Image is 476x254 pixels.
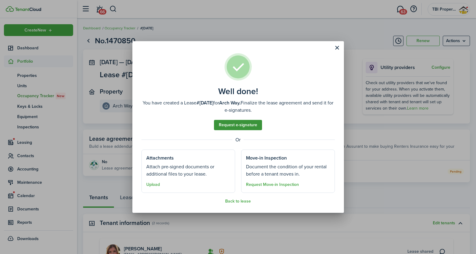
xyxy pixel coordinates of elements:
[146,163,230,178] well-done-section-description: Attach pre-signed documents or additional files to your lease.
[218,87,258,96] well-done-title: Well done!
[246,154,287,162] well-done-section-title: Move-in Inspection
[225,199,251,204] button: Back to lease
[246,182,299,187] button: Request Move-in Inspection
[141,99,335,114] well-done-description: You have created a Lease for Finalize the lease agreement and send it for e-signatures.
[141,136,335,143] well-done-separator: Or
[332,43,342,53] button: Close modal
[196,99,213,106] b: #[DATE]
[146,182,160,187] button: Upload
[214,120,262,130] a: Request e-signature
[246,163,330,178] well-done-section-description: Document the condition of your rental before a tenant moves in.
[219,99,241,106] b: Arch Way.
[146,154,174,162] well-done-section-title: Attachments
